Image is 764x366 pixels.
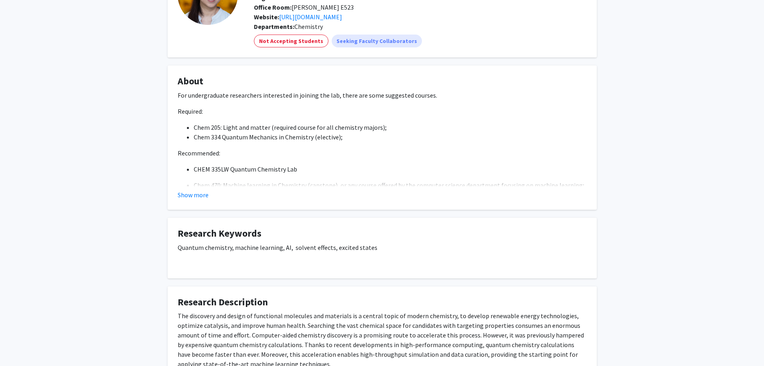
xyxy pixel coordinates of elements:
h4: About [178,76,587,87]
p: Required: [178,106,587,116]
span: [PERSON_NAME] E523 [254,3,354,11]
iframe: Chat [6,330,34,360]
p: Recommended: [178,148,587,158]
li: Chem 470: Machine learning in Chemistry (capstone), or any course offered by the computer science... [194,180,587,190]
li: CHEM 335LW Quantum Chemistry Lab [194,164,587,174]
b: Website: [254,13,279,21]
b: Departments: [254,22,294,31]
li: Chem 205: Light and matter (required course for all chemistry majors); [194,123,587,132]
li: Chem 334 Quantum Mechanics in Chemistry (elective); [194,132,587,142]
p: For undergraduate researchers interested in joining the lab, there are some suggested courses. [178,90,587,100]
button: Show more [178,190,209,200]
a: Opens in a new tab [279,13,342,21]
h4: Research Description [178,296,587,308]
mat-chip: Seeking Faculty Collaborators [332,35,422,47]
span: Chemistry [294,22,323,31]
p: Quantum chemistry, machine learning, AI, solvent effects, excited states [178,243,587,252]
mat-chip: Not Accepting Students [254,35,328,47]
b: Office Room: [254,3,292,11]
h4: Research Keywords [178,228,587,239]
